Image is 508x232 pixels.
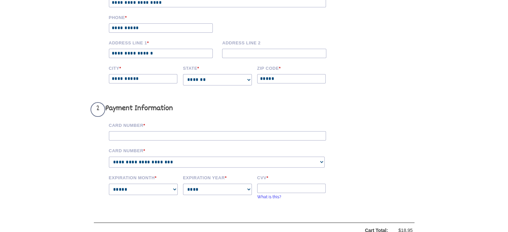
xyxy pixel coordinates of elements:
label: Card Number [109,122,336,128]
label: Address Line 2 [222,39,331,45]
label: State [183,65,252,71]
h3: Payment Information [91,102,336,117]
label: Address Line 1 [109,39,218,45]
label: City [109,65,178,71]
a: What is this? [257,195,281,199]
label: Expiration Year [183,174,252,180]
span: 2 [91,102,105,117]
label: Zip code [257,65,327,71]
label: Expiration Month [109,174,178,180]
label: CVV [257,174,327,180]
label: Card Number [109,147,336,153]
label: Phone [109,14,218,20]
